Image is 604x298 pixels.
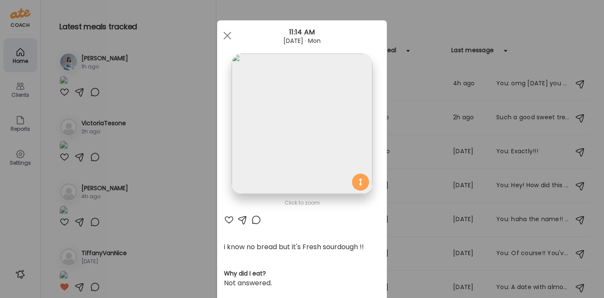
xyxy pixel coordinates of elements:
div: [DATE] · Mon [217,37,387,44]
div: i know no bread but it's Fresh sourdough !! [224,242,380,252]
div: Not answered. [224,278,380,288]
img: images%2Fg0h3UeSMiaSutOWea2qVtuQrzdp1%2FGR8yTHs9R8CZuUkdmApQ%2FvfBSuoV31FBjk2jenjSo_1080 [232,53,372,194]
div: 11:14 AM [217,27,387,37]
h3: Why did I eat? [224,269,380,278]
div: Click to zoom [224,198,380,208]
